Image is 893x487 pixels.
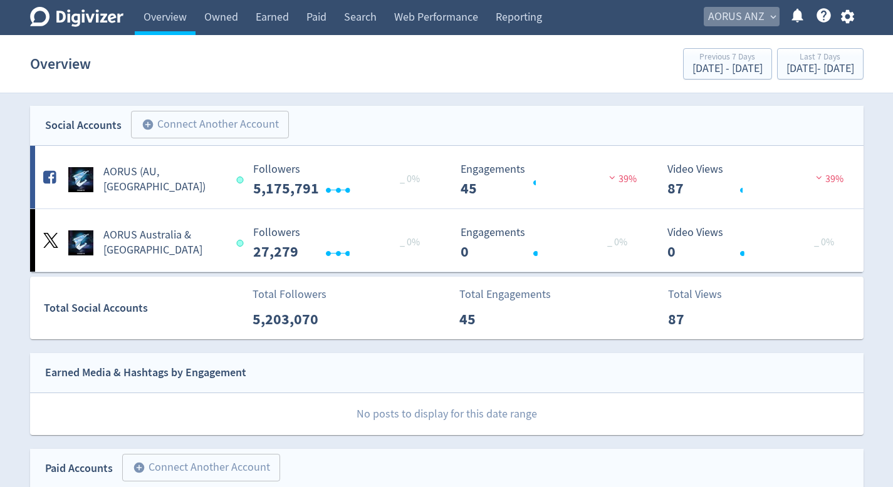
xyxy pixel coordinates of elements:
[30,209,864,272] a: AORUS Australia & New Zealand undefinedAORUS Australia & [GEOGRAPHIC_DATA] Followers --- _ 0% Fol...
[704,7,780,27] button: AORUS ANZ
[692,63,763,74] div: [DATE] - [DATE]
[454,163,642,197] svg: Engagements 45
[142,118,154,131] span: add_circle
[668,286,740,303] p: Total Views
[45,116,122,135] div: Social Accounts
[44,299,244,317] div: Total Social Accounts
[30,44,91,84] h1: Overview
[237,240,248,247] span: Data last synced: 30 Sep 2025, 1:50pm (AEST)
[454,227,642,260] svg: Engagements 0
[768,11,779,23] span: expand_more
[122,454,280,481] button: Connect Another Account
[786,53,854,63] div: Last 7 Days
[683,48,772,79] button: Previous 7 Days[DATE] - [DATE]
[607,236,627,249] span: _ 0%
[400,173,420,185] span: _ 0%
[113,456,280,481] a: Connect Another Account
[813,173,843,185] span: 39%
[459,308,531,331] p: 45
[253,286,326,303] p: Total Followers
[661,163,849,197] svg: Video Views 87
[777,48,864,79] button: Last 7 Days[DATE]- [DATE]
[30,146,864,208] a: AORUS (AU, NZ) undefinedAORUS (AU, [GEOGRAPHIC_DATA]) Followers --- _ 0% Followers 5,175,791 Enga...
[813,173,825,182] img: negative-performance.svg
[103,228,226,258] h5: AORUS Australia & [GEOGRAPHIC_DATA]
[133,461,145,474] span: add_circle
[68,167,93,192] img: AORUS (AU, NZ) undefined
[253,308,325,331] p: 5,203,070
[606,173,619,182] img: negative-performance.svg
[459,286,551,303] p: Total Engagements
[247,163,435,197] svg: Followers ---
[103,165,226,195] h5: AORUS (AU, [GEOGRAPHIC_DATA])
[68,230,93,255] img: AORUS Australia & New Zealand undefined
[45,459,113,478] div: Paid Accounts
[400,236,420,249] span: _ 0%
[692,53,763,63] div: Previous 7 Days
[131,111,289,138] button: Connect Another Account
[661,227,849,260] svg: Video Views 0
[668,308,740,331] p: 87
[708,7,765,27] span: AORUS ANZ
[247,227,435,260] svg: Followers ---
[814,236,834,249] span: _ 0%
[122,113,289,138] a: Connect Another Account
[31,393,864,435] p: No posts to display for this date range
[606,173,637,185] span: 39%
[45,364,246,382] div: Earned Media & Hashtags by Engagement
[237,177,248,183] span: Data last synced: 1 Oct 2025, 9:01am (AEST)
[786,63,854,74] div: [DATE] - [DATE]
